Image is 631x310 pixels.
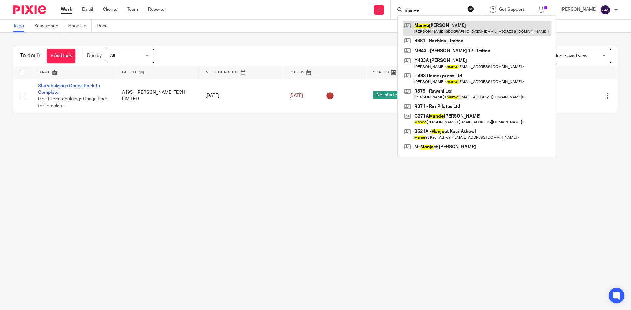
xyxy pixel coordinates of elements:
span: Select saved view [550,54,587,58]
td: A195 - [PERSON_NAME] TECH LIMITED [115,79,199,113]
a: Reassigned [34,20,63,32]
a: Snoozed [68,20,92,32]
span: Not started [373,91,403,99]
span: All [110,54,115,58]
a: To do [13,20,29,32]
img: Pixie [13,5,46,14]
td: [DATE] [199,79,283,113]
span: (1) [34,53,40,58]
a: Shareholdings Chage Pack to Complete [38,84,100,95]
a: Done [97,20,113,32]
button: Clear [467,6,474,12]
p: [PERSON_NAME] [561,6,597,13]
span: [DATE] [289,93,303,98]
span: Get Support [499,7,524,12]
a: Reports [148,6,164,13]
h1: To do [20,52,40,59]
input: Search [404,8,463,14]
span: 0 of 1 · Shareholdings Chage Pack to Complete [38,97,108,108]
a: Team [127,6,138,13]
p: Due by [87,52,102,59]
a: Work [61,6,72,13]
a: Email [82,6,93,13]
a: + Add task [47,49,75,63]
img: svg%3E [600,5,611,15]
a: Clients [103,6,117,13]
